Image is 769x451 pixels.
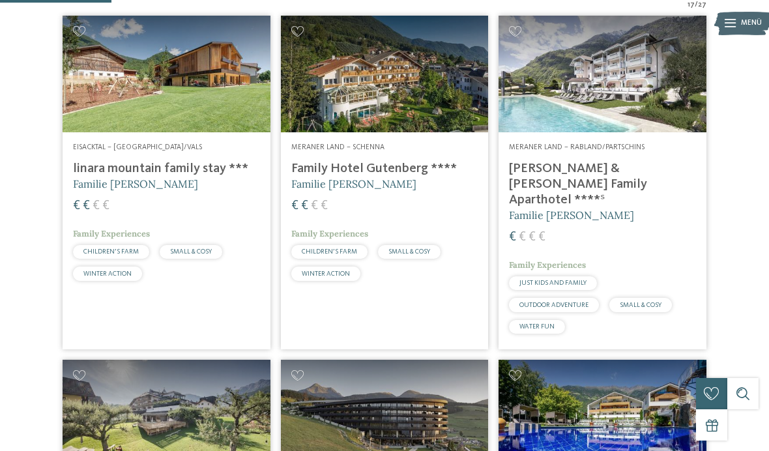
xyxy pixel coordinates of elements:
span: Family Experiences [73,228,150,239]
h4: [PERSON_NAME] & [PERSON_NAME] Family Aparthotel ****ˢ [509,161,696,208]
span: Family Experiences [291,228,368,239]
a: Familienhotels gesucht? Hier findet ihr die besten! Eisacktal – [GEOGRAPHIC_DATA]/Vals linara mou... [63,16,270,349]
span: € [538,231,545,244]
span: SMALL & COSY [388,248,430,255]
span: Familie [PERSON_NAME] [291,177,416,190]
img: Family Hotel Gutenberg **** [281,16,489,132]
span: OUTDOOR ADVENTURE [519,302,588,308]
h4: Family Hotel Gutenberg **** [291,161,478,177]
a: Familienhotels gesucht? Hier findet ihr die besten! Meraner Land – Schenna Family Hotel Gutenberg... [281,16,489,349]
span: Meraner Land – Schenna [291,143,384,151]
h4: linara mountain family stay *** [73,161,260,177]
span: Eisacktal – [GEOGRAPHIC_DATA]/Vals [73,143,202,151]
span: € [321,199,328,212]
span: € [73,199,80,212]
span: SMALL & COSY [620,302,661,308]
span: € [519,231,526,244]
span: € [529,231,536,244]
span: € [311,199,318,212]
span: Family Experiences [509,259,586,270]
span: WINTER ACTION [302,270,350,277]
span: € [102,199,109,212]
span: € [291,199,298,212]
span: € [83,199,90,212]
span: Familie [PERSON_NAME] [73,177,198,190]
span: WINTER ACTION [83,270,132,277]
span: SMALL & COSY [170,248,212,255]
span: Familie [PERSON_NAME] [509,209,634,222]
img: Familienhotels gesucht? Hier findet ihr die besten! [499,16,706,132]
span: € [301,199,308,212]
a: Familienhotels gesucht? Hier findet ihr die besten! Meraner Land – Rabland/Partschins [PERSON_NAM... [499,16,706,349]
span: CHILDREN’S FARM [83,248,139,255]
span: WATER FUN [519,323,555,330]
span: Meraner Land – Rabland/Partschins [509,143,645,151]
span: CHILDREN’S FARM [302,248,357,255]
img: Familienhotels gesucht? Hier findet ihr die besten! [63,16,270,132]
span: € [509,231,516,244]
span: JUST KIDS AND FAMILY [519,280,587,286]
span: € [93,199,100,212]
